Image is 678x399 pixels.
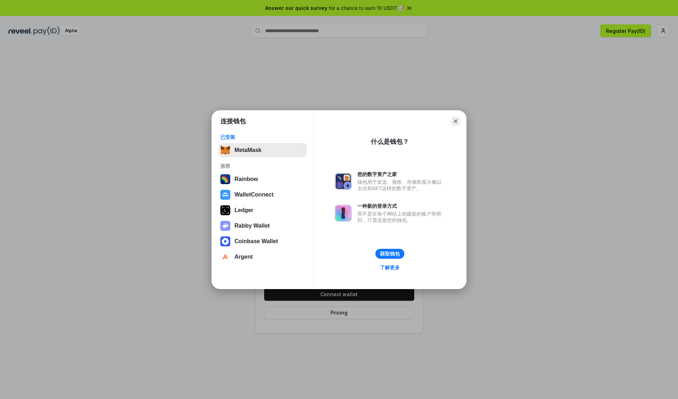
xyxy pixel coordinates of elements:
[220,252,230,262] img: svg+xml,%3Csvg%20width%3D%2228%22%20height%3D%2228%22%20viewBox%3D%220%200%2028%2028%22%20fill%3D...
[357,171,445,177] div: 您的数字资产之家
[234,238,278,245] div: Coinbase Wallet
[234,147,261,153] div: MetaMask
[218,143,307,157] button: MetaMask
[234,254,253,260] div: Argent
[375,249,404,259] button: 获取钱包
[357,203,445,209] div: 一种新的登录方式
[220,134,305,140] div: 已安装
[380,251,400,257] div: 获取钱包
[335,173,352,190] img: svg+xml,%3Csvg%20xmlns%3D%22http%3A%2F%2Fwww.w3.org%2F2000%2Fsvg%22%20fill%3D%22none%22%20viewBox...
[220,163,305,169] div: 推荐
[380,264,400,271] div: 了解更多
[234,223,270,229] div: Rabby Wallet
[451,116,460,126] button: Close
[220,205,230,215] img: svg+xml,%3Csvg%20xmlns%3D%22http%3A%2F%2Fwww.w3.org%2F2000%2Fsvg%22%20width%3D%2228%22%20height%3...
[335,205,352,222] img: svg+xml,%3Csvg%20xmlns%3D%22http%3A%2F%2Fwww.w3.org%2F2000%2Fsvg%22%20fill%3D%22none%22%20viewBox...
[220,174,230,184] img: svg+xml,%3Csvg%20width%3D%22120%22%20height%3D%22120%22%20viewBox%3D%220%200%20120%20120%22%20fil...
[371,137,409,146] div: 什么是钱包？
[218,203,307,217] button: Ledger
[220,117,246,125] h1: 连接钱包
[218,219,307,233] button: Rabby Wallet
[234,207,253,213] div: Ledger
[220,221,230,231] img: svg+xml,%3Csvg%20xmlns%3D%22http%3A%2F%2Fwww.w3.org%2F2000%2Fsvg%22%20fill%3D%22none%22%20viewBox...
[218,234,307,248] button: Coinbase Wallet
[218,250,307,264] button: Argent
[220,236,230,246] img: svg+xml,%3Csvg%20width%3D%2228%22%20height%3D%2228%22%20viewBox%3D%220%200%2028%2028%22%20fill%3D...
[220,145,230,155] img: svg+xml,%3Csvg%20fill%3D%22none%22%20height%3D%2233%22%20viewBox%3D%220%200%2035%2033%22%20width%...
[357,211,445,223] div: 而不是在每个网站上创建新的账户和密码，只需连接您的钱包。
[218,172,307,186] button: Rainbow
[220,190,230,200] img: svg+xml,%3Csvg%20width%3D%2228%22%20height%3D%2228%22%20viewBox%3D%220%200%2028%2028%22%20fill%3D...
[376,263,404,272] a: 了解更多
[234,192,274,198] div: WalletConnect
[218,188,307,202] button: WalletConnect
[357,179,445,192] div: 钱包用于发送、接收、存储和显示像以太坊和NFT这样的数字资产。
[234,176,258,182] div: Rainbow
